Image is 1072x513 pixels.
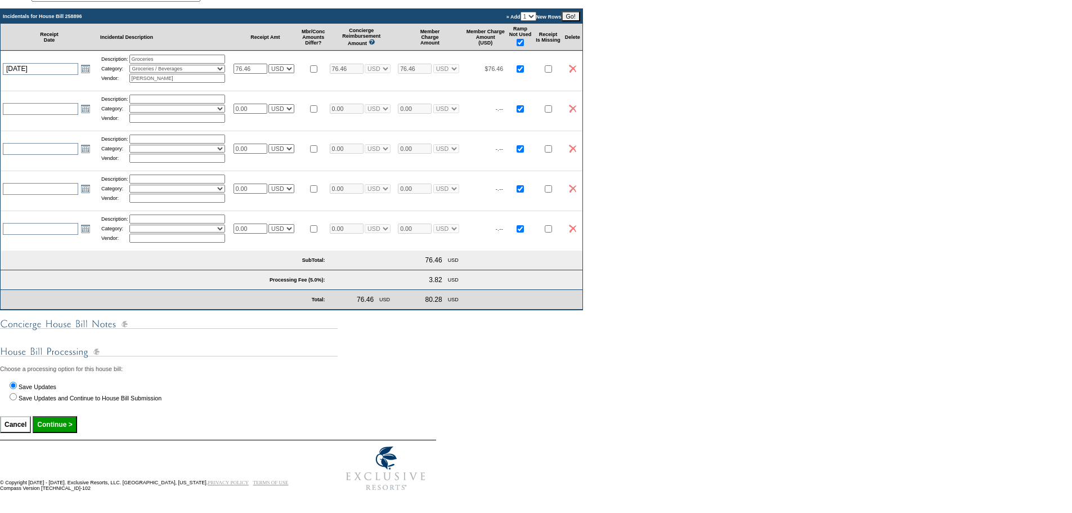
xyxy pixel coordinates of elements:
td: Description: [101,215,128,224]
img: icon_delete2.gif [569,225,576,233]
img: questionMark_lightBlue.gif [369,39,375,45]
td: SubTotal: [1,251,328,270]
td: Concierge Reimbursement Amount [328,24,396,51]
td: Description: [101,175,128,184]
td: Category: [101,185,128,193]
span: $76.46 [485,65,504,72]
td: Category: [101,225,128,233]
a: Open the calendar popup. [79,182,92,195]
td: 76.46 [423,254,445,266]
td: Vendor: [101,194,128,203]
td: Vendor: [101,234,128,243]
td: Vendor: [101,74,128,83]
td: Category: [101,145,128,153]
img: Exclusive Resorts [335,440,436,497]
td: Vendor: [101,154,128,163]
span: -.-- [496,105,504,112]
td: Category: [101,105,128,113]
a: TERMS OF USE [253,480,289,485]
span: -.-- [496,145,504,152]
span: -.-- [496,225,504,232]
td: Ramp Not Used [507,24,534,51]
img: icon_delete2.gif [569,65,576,73]
input: Go! [562,11,580,21]
td: Category: [101,65,128,73]
td: Member Charge Amount (USD) [464,24,507,51]
td: Description: [101,95,128,104]
td: Total: [98,290,328,310]
td: Incidentals for House Bill 258896 [1,9,328,24]
td: 80.28 [423,293,445,306]
a: Open the calendar popup. [79,222,92,235]
td: Description: [101,55,128,64]
label: Save Updates [19,383,56,390]
td: 3.82 [427,274,444,286]
td: Receipt Is Missing [533,24,563,51]
td: Mbr/Conc Amounts Differ? [299,24,328,51]
td: Receipt Date [1,24,98,51]
td: Vendor: [101,114,128,123]
label: Save Updates and Continue to House Bill Submission [19,395,162,402]
img: icon_delete2.gif [569,105,576,113]
input: Continue > [33,416,77,433]
td: USD [446,293,461,306]
td: Delete [563,24,582,51]
td: Member Charge Amount [396,24,464,51]
td: Processing Fee (5.0%): [1,270,328,290]
td: USD [377,293,392,306]
td: Incidental Description [98,24,231,51]
img: icon_delete2.gif [569,145,576,153]
a: Open the calendar popup. [79,63,92,75]
td: » Add New Rows [328,9,582,24]
td: Receipt Amt [231,24,300,51]
a: Open the calendar popup. [79,102,92,115]
span: -.-- [496,185,504,192]
td: USD [446,254,461,266]
td: 76.46 [355,293,376,306]
a: PRIVACY POLICY [208,480,249,485]
a: Open the calendar popup. [79,142,92,155]
td: USD [446,274,461,286]
td: Description: [101,135,128,144]
img: icon_delete2.gif [569,185,576,193]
